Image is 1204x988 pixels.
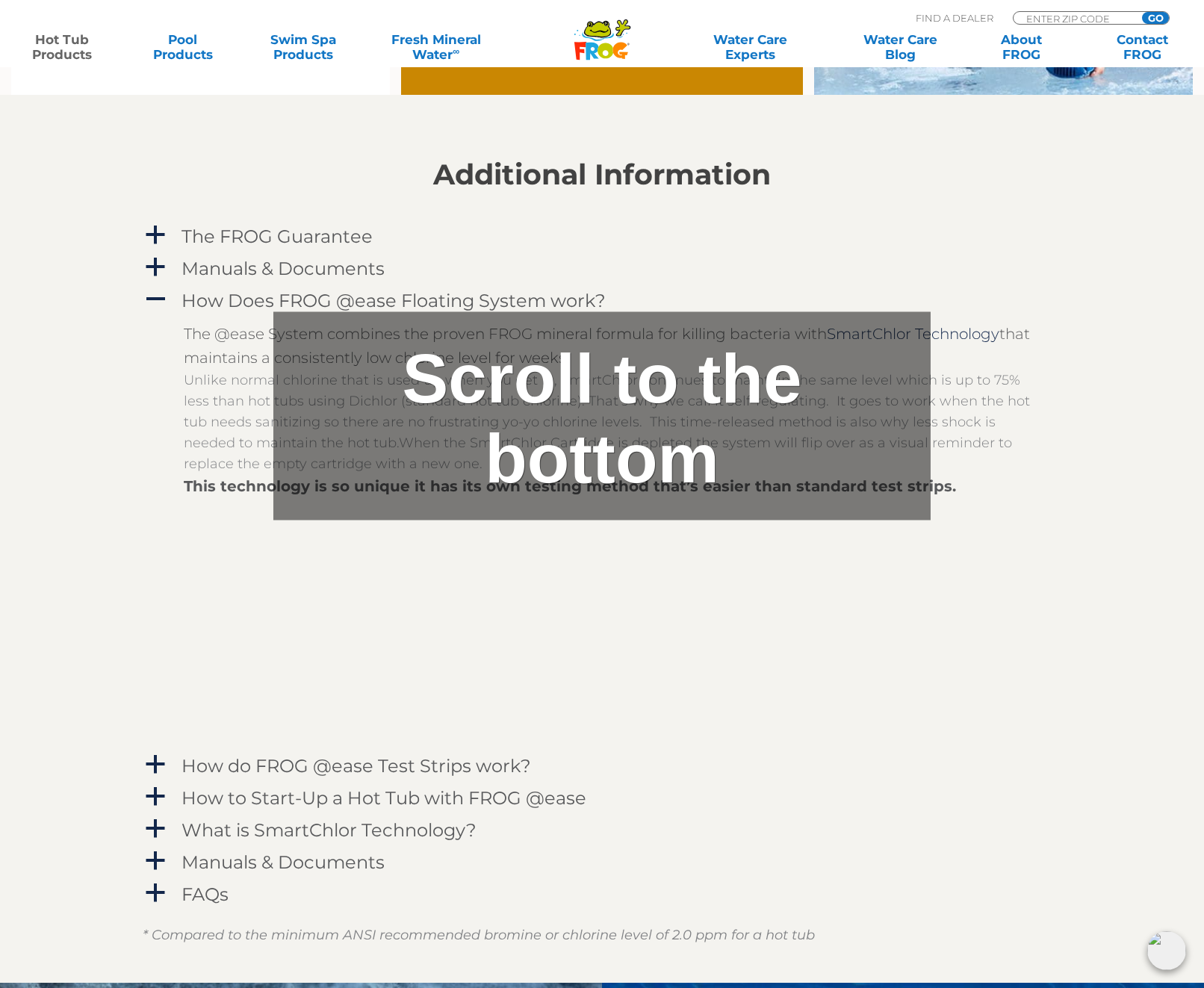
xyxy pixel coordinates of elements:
[181,226,373,246] h4: The FROG Guarantee
[144,754,167,776] span: a
[184,370,1043,474] p: Unlike normal chlorine that is used up when you get in, SmartChlor continues to maintain the same...
[143,848,1061,876] a: a Manuals & Documents
[181,756,531,776] h4: How do FROG @ease Test Strips work?
[1025,12,1126,25] input: Zip Code Form
[184,477,956,495] strong: This technology is so unique it has its own testing method that’s easier than standard test strips.
[181,788,586,808] h4: How to Start-Up a Hot Tub with FROG @ease
[1095,32,1189,62] a: ContactFROG
[136,32,230,62] a: PoolProducts
[181,291,606,311] h4: How Does FROG @ease Floating System work?
[1147,931,1186,970] img: openIcon
[144,882,167,904] span: a
[377,32,494,62] a: Fresh MineralWater∞
[143,255,1061,282] a: a Manuals & Documents
[181,884,229,904] h4: FAQs
[184,498,602,733] iframe: FROG® @ease® Testing Strips
[916,11,993,25] p: Find A Dealer
[181,820,477,840] h4: What is SmartChlor Technology?
[143,158,1061,191] h2: Additional Information
[144,818,167,840] span: a
[144,288,167,311] span: A
[674,32,827,62] a: Water CareExperts
[144,256,167,279] span: a
[453,46,459,57] sup: ∞
[144,850,167,872] span: a
[181,852,385,872] h4: Manuals & Documents
[144,224,167,246] span: a
[827,325,999,343] a: SmartChlor Technology
[143,784,1061,812] a: a How to Start-Up a Hot Tub with FROG @ease
[143,752,1061,780] a: a How do FROG @ease Test Strips work?
[1142,12,1169,24] input: GO
[256,32,350,62] a: Swim SpaProducts
[181,258,385,279] h4: Manuals & Documents
[144,786,167,808] span: a
[15,32,109,62] a: Hot TubProducts
[184,322,1043,370] div: The @ease System combines the proven FROG mineral formula for killing bacteria with that maintain...
[143,223,1061,250] a: a The FROG Guarantee
[143,287,1061,314] a: A How Does FROG @ease Floating System work?
[143,880,1061,908] a: a FAQs
[854,32,948,62] a: Water CareBlog
[143,927,815,943] em: * Compared to the minimum ANSI recommended bromine or chlorine level of 2.0 ppm for a hot tub
[143,816,1061,844] a: a What is SmartChlor Technology?
[975,32,1069,62] a: AboutFROG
